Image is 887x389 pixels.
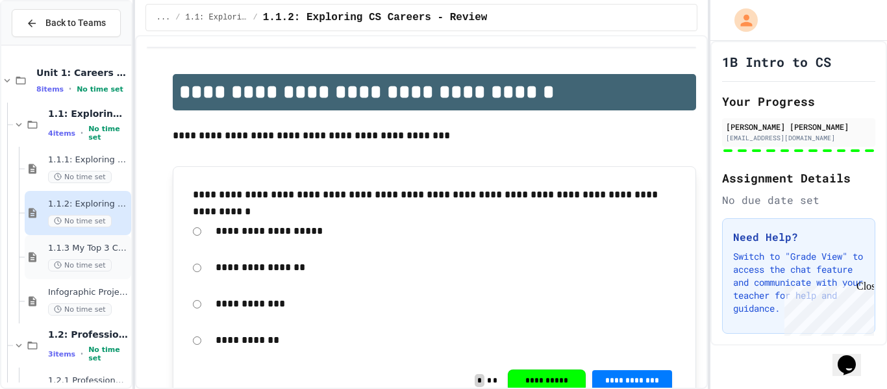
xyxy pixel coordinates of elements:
[832,337,874,376] iframe: chat widget
[81,349,83,359] span: •
[48,243,129,254] span: 1.1.3 My Top 3 CS Careers!
[726,133,871,143] div: [EMAIL_ADDRESS][DOMAIN_NAME]
[722,92,875,110] h2: Your Progress
[733,229,864,245] h3: Need Help?
[175,12,180,23] span: /
[48,108,129,119] span: 1.1: Exploring CS Careers
[48,199,129,210] span: 1.1.2: Exploring CS Careers - Review
[726,121,871,132] div: [PERSON_NAME] [PERSON_NAME]
[5,5,90,82] div: Chat with us now!Close
[36,67,129,79] span: Unit 1: Careers & Professionalism
[156,12,171,23] span: ...
[721,5,761,35] div: My Account
[88,125,129,142] span: No time set
[88,345,129,362] span: No time set
[48,375,129,386] span: 1.2.1 Professional Communication
[45,16,106,30] span: Back to Teams
[77,85,123,94] span: No time set
[722,53,831,71] h1: 1B Intro to CS
[48,171,112,183] span: No time set
[263,10,488,25] span: 1.1.2: Exploring CS Careers - Review
[12,9,121,37] button: Back to Teams
[722,169,875,187] h2: Assignment Details
[48,215,112,227] span: No time set
[722,192,875,208] div: No due date set
[733,250,864,315] p: Switch to "Grade View" to access the chat feature and communicate with your teacher for help and ...
[779,281,874,336] iframe: chat widget
[48,129,75,138] span: 4 items
[186,12,248,23] span: 1.1: Exploring CS Careers
[48,329,129,340] span: 1.2: Professional Communication
[253,12,258,23] span: /
[48,303,112,316] span: No time set
[48,287,129,298] span: Infographic Project: Your favorite CS
[48,155,129,166] span: 1.1.1: Exploring CS Careers
[69,84,71,94] span: •
[81,128,83,138] span: •
[48,350,75,358] span: 3 items
[36,85,64,94] span: 8 items
[48,259,112,271] span: No time set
